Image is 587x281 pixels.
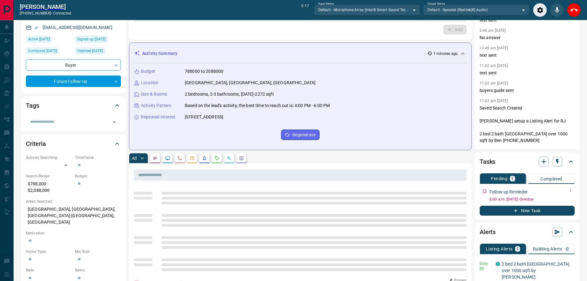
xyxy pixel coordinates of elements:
p: Search Range: [26,173,72,179]
p: Actively Searching: [26,155,72,160]
button: Open [110,118,119,126]
button: Regenerate [281,130,320,140]
p: 11:40 am [DATE] [480,46,508,50]
p: Timeframe: [75,155,121,160]
div: condos.ca [496,262,500,266]
p: Activity Summary [142,50,177,57]
p: 11:03 am [DATE] [480,99,508,103]
div: Alerts [480,225,575,239]
svg: Opportunities [227,156,232,161]
svg: Email Verified [34,26,38,30]
div: Thu Jul 24 2025 [26,36,72,44]
svg: Requests [214,156,219,161]
p: Building Alerts [533,247,562,251]
p: Activity Pattern [141,102,171,109]
h2: Criteria [26,139,46,149]
button: New Task [480,206,575,216]
p: $788,000 - $2,088,000 [26,179,72,196]
p: [GEOGRAPHIC_DATA], [GEOGRAPHIC_DATA], [GEOGRAPHIC_DATA]-[GEOGRAPHIC_DATA], [GEOGRAPHIC_DATA] [26,204,121,227]
svg: Emails [190,156,195,161]
p: text sent [480,17,575,23]
p: 2 bedrooms, 2-3 bathrooms, [DATE]-2272 sqft [185,91,274,97]
h2: Alerts [480,227,496,237]
p: 2:46 pm [DATE] [480,28,506,33]
p: Budget [141,68,155,75]
div: Future Follow Up [26,76,121,87]
p: Motivation: [26,230,121,236]
p: Budget: [75,173,121,179]
p: Areas Searched: [26,199,121,204]
div: Default - Speaker (Realtek(R) Audio) [423,5,529,15]
p: Location [141,80,158,86]
div: Activity Summary7 minutes ago [134,48,466,59]
p: text sent [480,52,575,59]
span: Claimed [DATE] [77,48,103,54]
p: Pending [491,176,507,181]
p: Follow up Reminder [490,189,528,195]
p: Beds: [26,267,72,273]
p: Baths: [75,267,121,273]
span: connected [53,11,71,15]
p: Listing Alerts [486,247,513,251]
label: Output Device [428,2,445,6]
div: Fri Jul 18 2025 [26,48,72,56]
p: Home Type: [26,249,72,254]
a: [EMAIL_ADDRESS][DOMAIN_NAME] [43,25,112,30]
h2: Tasks [480,157,495,167]
div: Tags [26,98,121,113]
p: 0 [566,247,568,251]
div: End Call [567,3,581,17]
p: All [132,156,137,160]
p: [GEOGRAPHIC_DATA], [GEOGRAPHIC_DATA], [GEOGRAPHIC_DATA] [185,80,316,86]
p: Daily [480,261,492,267]
p: 0:17 [301,3,309,17]
p: 6:00 a.m. [DATE] - Overdue [490,196,575,202]
h2: Tags [26,101,39,110]
p: Based on the lead's activity, the best time to reach out is: 4:00 PM - 6:00 PM [185,102,330,109]
p: Size & Rooms [141,91,167,97]
p: Min Size: [75,249,121,254]
div: Tasks [480,154,575,169]
p: buyers guide sent [480,87,575,94]
a: [PERSON_NAME] [20,3,71,10]
svg: Listing Alerts [202,156,207,161]
div: Tue Jul 08 2025 [75,48,121,56]
span: Signed up [DATE] [77,36,105,42]
p: Completed [540,177,562,181]
p: 1 [516,247,519,251]
p: Repeated Interest [141,114,176,120]
span: Contacted [DATE] [28,48,57,54]
p: 11:03 am [DATE] [480,64,508,68]
p: text sent [480,70,575,76]
div: Tue Jul 08 2025 [75,36,121,44]
p: 788000 to 2088000 [185,68,223,75]
p: 7 minutes ago [433,51,458,56]
p: Saved Search Created [PERSON_NAME] setup a Listing Alert for RJ 2 bed 2 bath [GEOGRAPHIC_DATA] ov... [480,105,575,144]
p: No answer [480,35,575,41]
span: Active [DATE] [28,36,50,42]
p: 1 [511,176,514,181]
div: Mute [550,3,564,17]
p: [PHONE_NUMBER] - [20,10,71,16]
svg: Email [480,267,484,271]
div: Default - Microphone Array (Intel® Smart Sound Technology (Intel® SST)) [314,5,420,15]
label: Input Device [318,2,334,6]
svg: Notes [153,156,158,161]
p: 11:03 am [DATE] [480,81,508,85]
svg: Agent Actions [239,156,244,161]
svg: Lead Browsing Activity [165,156,170,161]
div: Audio Settings [533,3,547,17]
svg: Calls [177,156,182,161]
div: Criteria [26,136,121,151]
div: Buyer [26,59,121,71]
p: [STREET_ADDRESS] [185,114,223,120]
